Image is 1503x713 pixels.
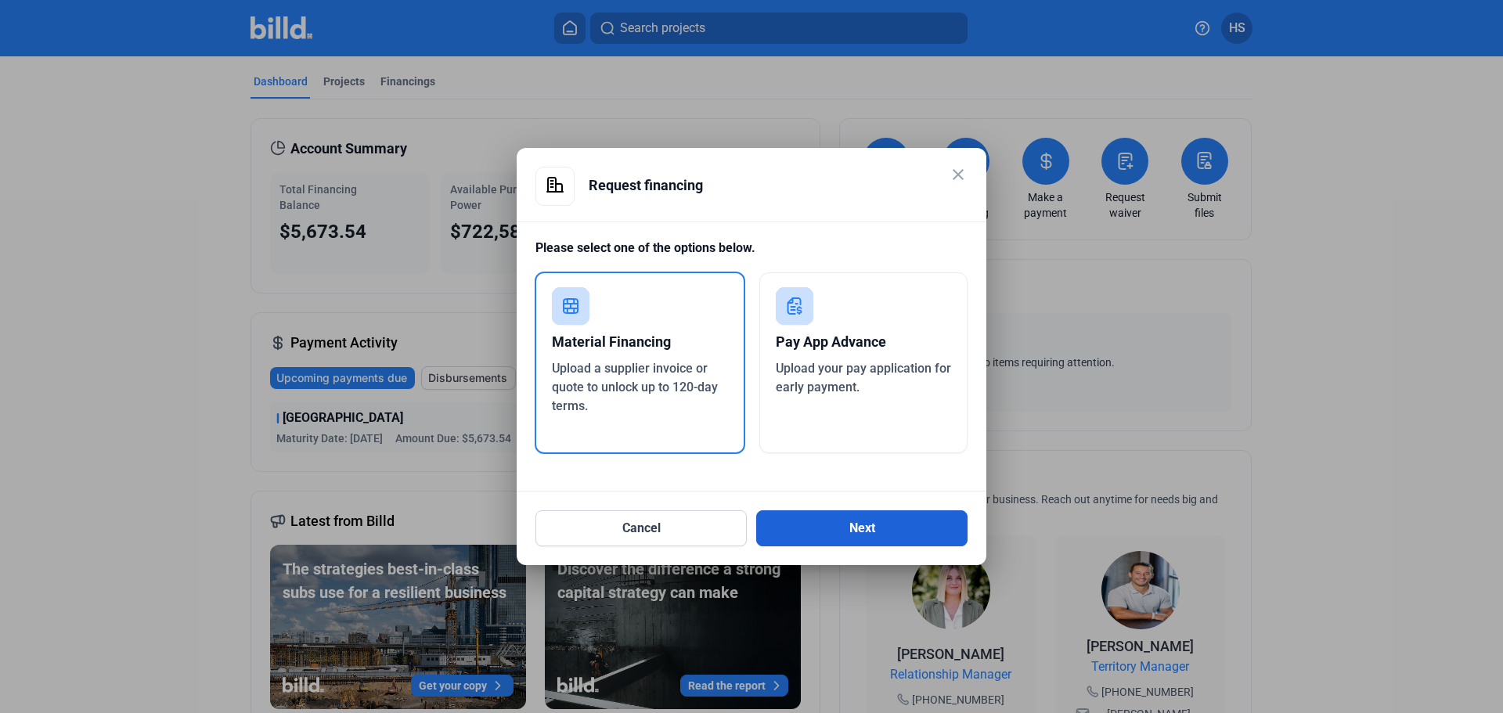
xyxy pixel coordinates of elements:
[535,510,747,546] button: Cancel
[776,361,951,394] span: Upload your pay application for early payment.
[589,167,968,204] div: Request financing
[552,325,728,359] div: Material Financing
[535,239,968,272] div: Please select one of the options below.
[776,325,952,359] div: Pay App Advance
[756,510,968,546] button: Next
[949,165,968,184] mat-icon: close
[552,361,718,413] span: Upload a supplier invoice or quote to unlock up to 120-day terms.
